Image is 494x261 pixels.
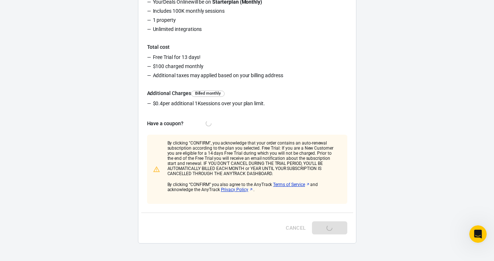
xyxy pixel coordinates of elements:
p: What do you want to track [DATE]? [15,64,131,89]
iframe: Intercom live chat [469,225,487,243]
a: Privacy Policy [221,187,253,192]
li: 1 property [147,16,347,25]
li: Includes 100K monthly sessions [147,7,347,16]
div: Close [125,12,138,25]
img: Profile image for Laurent [92,12,106,26]
img: Laurent avatar [20,119,28,128]
div: • 1h ago [55,122,76,130]
div: Contact support [15,146,122,154]
h6: Total cost [147,43,347,51]
img: Profile image for Jose [106,12,120,26]
div: Jose avatarLaurent avatarAsk away! I'm a 🤖 trained on AnyTrack knowledge base!AnyTrack•1h ago [8,109,138,136]
a: Knowledge Base [11,167,135,180]
span: Billed monthly [194,91,222,97]
a: Terms of Service [273,182,310,187]
div: Recent message [15,104,131,112]
span: 1K [195,100,201,106]
span: Messages [97,201,122,206]
img: logo [15,14,67,25]
img: Jose avatar [14,119,23,128]
span: Ask away! I'm a 🤖 trained on AnyTrack knowledge base! [31,115,177,121]
li: Unlimited integrations [147,25,347,35]
li: Additional taxes may applied based on your billing address [147,72,347,81]
div: Contact support [7,140,138,160]
li: per additional sessions over your plan limit. [147,100,347,109]
div: Recent messageJose avatarLaurent avatarAsk away! I'm a 🤖 trained on AnyTrack knowledge base!AnyTr... [7,98,138,136]
p: By clicking "CONFIRM", you acknowledge that your order contains an auto-renewal subscription acco... [167,141,339,176]
h6: Have a coupon? [147,120,183,127]
h6: Additional Charges [147,90,347,97]
div: AnyTrack [31,122,54,130]
p: By clicking “CONFIRM” you also agree to the AnyTrack and acknowledge the AnyTrack . [167,182,339,192]
span: $0.4 [153,100,163,106]
li: $100 charged monthly [147,63,347,72]
div: Knowledge Base [15,170,122,177]
li: Free Trial for 13 days! [147,54,347,63]
button: Messages [73,183,146,212]
p: Hi Deals 👋 [15,52,131,64]
span: Home [28,201,44,206]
